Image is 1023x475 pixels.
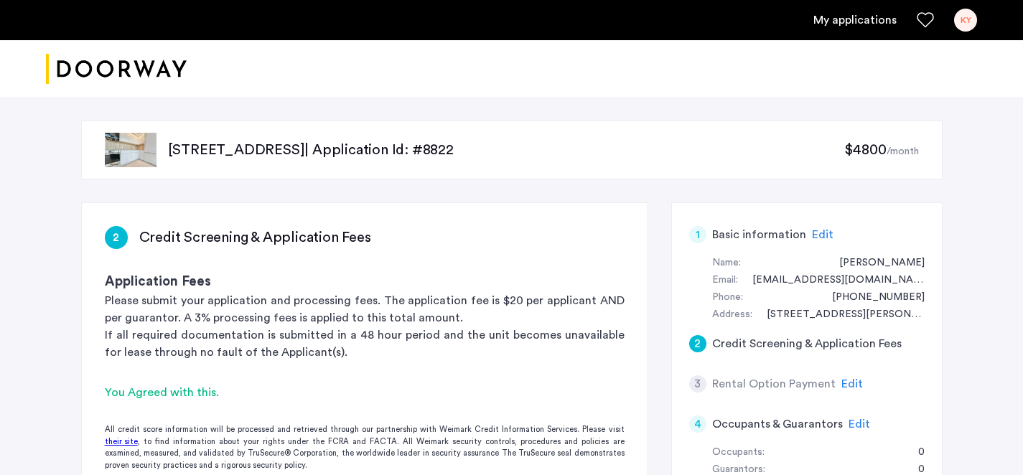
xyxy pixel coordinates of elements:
[917,11,934,29] a: Favorites
[168,140,845,160] p: [STREET_ADDRESS] | Application Id: #8822
[844,143,886,157] span: $4800
[712,415,843,433] h5: Occupants & Guarantors
[105,133,157,167] img: apartment
[689,375,706,392] div: 3
[139,227,371,248] h3: Credit Screening & Application Fees
[105,384,625,401] div: You Agreed with this.
[105,326,625,361] p: If all required documentation is submitted in a 48 hour period and the unit becomes unavailable f...
[825,255,925,272] div: Kristy Yoshimoto
[738,272,925,289] div: saoriyo99@gmail.com
[712,226,806,243] h5: Basic information
[712,255,741,272] div: Name:
[105,292,625,326] p: Please submit your application and processing fees. The application fee is $20 per applicant AND ...
[812,229,833,240] span: Edit
[712,289,743,306] div: Phone:
[105,436,138,448] a: their site
[712,375,836,392] h5: Rental Option Payment
[689,335,706,352] div: 2
[841,378,863,390] span: Edit
[105,226,128,249] div: 2
[712,444,765,461] div: Occupants:
[813,11,897,29] a: My application
[46,42,187,96] a: Cazamio logo
[105,272,625,292] h3: Application Fees
[887,146,919,156] sub: /month
[712,335,902,352] h5: Credit Screening & Application Fees
[904,444,925,461] div: 0
[712,306,752,324] div: Address:
[82,424,648,471] div: All credit score information will be processed and retrieved through our partnership with Weimark...
[849,418,870,430] span: Edit
[46,42,187,96] img: logo
[712,272,738,289] div: Email:
[818,289,925,306] div: +13107386435
[689,415,706,433] div: 4
[689,226,706,243] div: 1
[752,306,925,324] div: 69 Adams St, #12G
[954,9,977,32] div: KY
